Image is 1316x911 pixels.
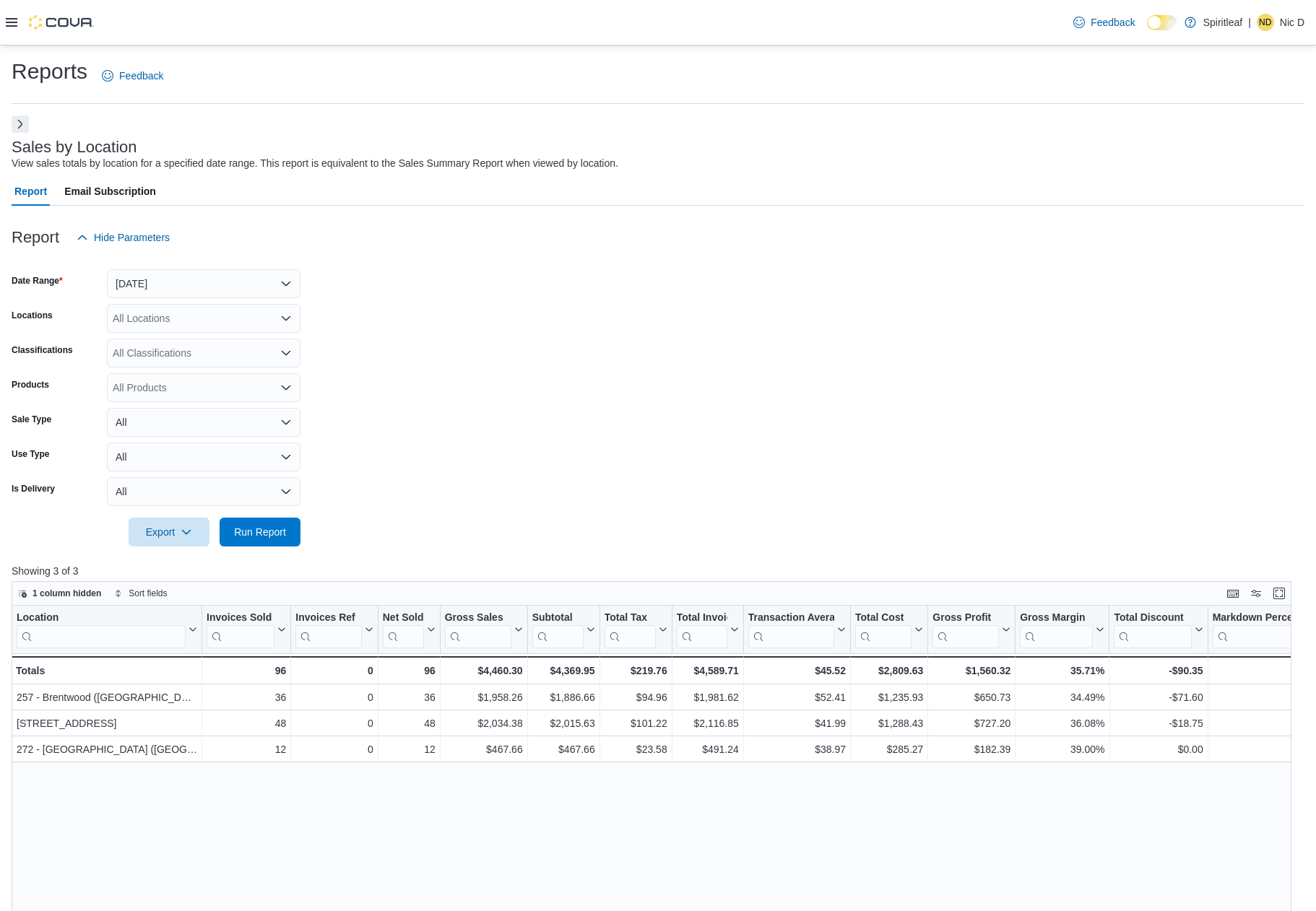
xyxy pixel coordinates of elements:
[748,715,846,732] div: $41.99
[605,611,656,648] div: Total Tax
[207,715,286,732] div: 48
[445,611,511,625] div: Gross Sales
[295,689,373,706] div: 0
[383,662,436,679] div: 96
[1114,611,1203,648] button: Total Discount
[1213,611,1310,648] div: Markdown Percent
[1020,715,1104,732] div: 36.08%
[1259,14,1271,31] span: ND
[748,611,834,625] div: Transaction Average
[748,611,834,648] div: Transaction Average
[855,611,912,648] div: Total Cost
[383,611,424,625] div: Net Sold
[605,741,667,758] div: $23.58
[12,275,63,287] label: Date Range
[1020,611,1093,648] div: Gross Margin
[383,689,436,706] div: 36
[64,177,156,206] span: Email Subscription
[295,715,373,732] div: 0
[532,741,595,758] div: $467.66
[1091,15,1135,30] span: Feedback
[220,518,300,546] button: Run Report
[748,689,846,706] div: $52.41
[29,15,94,30] img: Cova
[677,689,739,706] div: $1,981.62
[16,662,197,679] div: Totals
[129,518,209,546] button: Export
[932,689,1010,706] div: $650.73
[107,408,300,437] button: All
[137,518,201,546] span: Export
[445,715,523,732] div: $2,034.38
[532,611,595,648] button: Subtotal
[383,611,424,648] div: Net Sold
[677,611,739,648] button: Total Invoiced
[280,382,292,393] button: Open list of options
[280,313,292,324] button: Open list of options
[532,689,595,706] div: $1,886.66
[207,611,274,648] div: Invoices Sold
[96,61,169,90] a: Feedback
[1280,14,1304,31] p: Nic D
[1020,662,1104,679] div: 35.71%
[1020,611,1093,625] div: Gross Margin
[12,483,55,494] label: Is Delivery
[17,611,186,648] div: Location
[932,611,1010,648] button: Gross Profit
[855,611,923,648] button: Total Cost
[445,741,523,758] div: $467.66
[1020,689,1104,706] div: 34.49%
[207,662,286,679] div: 96
[12,344,73,356] label: Classifications
[295,611,373,648] button: Invoices Ref
[108,585,173,602] button: Sort fields
[12,139,137,156] h3: Sales by Location
[532,611,584,648] div: Subtotal
[677,611,727,625] div: Total Invoiced
[605,611,667,648] button: Total Tax
[855,741,923,758] div: $285.27
[12,414,51,425] label: Sale Type
[1020,611,1104,648] button: Gross Margin
[1114,689,1203,706] div: -$71.60
[295,662,373,679] div: 0
[383,715,436,732] div: 48
[383,611,436,648] button: Net Sold
[445,611,523,648] button: Gross Sales
[748,741,846,758] div: $38.97
[1114,741,1203,758] div: $0.00
[1020,741,1104,758] div: 39.00%
[605,689,667,706] div: $94.96
[855,662,923,679] div: $2,809.63
[855,689,923,706] div: $1,235.93
[605,662,667,679] div: $219.76
[855,611,912,625] div: Total Cost
[234,525,286,539] span: Run Report
[12,310,53,321] label: Locations
[677,741,739,758] div: $491.24
[295,741,373,758] div: 0
[932,662,1010,679] div: $1,560.32
[1114,715,1203,732] div: -$18.75
[1270,585,1288,602] button: Enter fullscreen
[12,156,618,171] div: View sales totals by location for a specified date range. This report is equivalent to the Sales ...
[12,57,87,86] h1: Reports
[1247,585,1265,602] button: Display options
[1114,611,1191,648] div: Total Discount
[1224,585,1242,602] button: Keyboard shortcuts
[932,715,1010,732] div: $727.20
[445,662,523,679] div: $4,460.30
[1248,14,1251,31] p: |
[532,662,595,679] div: $4,369.95
[12,448,49,460] label: Use Type
[605,611,656,625] div: Total Tax
[605,715,667,732] div: $101.22
[748,611,846,648] button: Transaction Average
[119,69,163,83] span: Feedback
[748,662,846,679] div: $45.52
[17,741,197,758] div: 272 - [GEOGRAPHIC_DATA] ([GEOGRAPHIC_DATA])
[1114,611,1191,625] div: Total Discount
[71,223,176,252] button: Hide Parameters
[94,230,170,245] span: Hide Parameters
[12,564,1304,578] p: Showing 3 of 3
